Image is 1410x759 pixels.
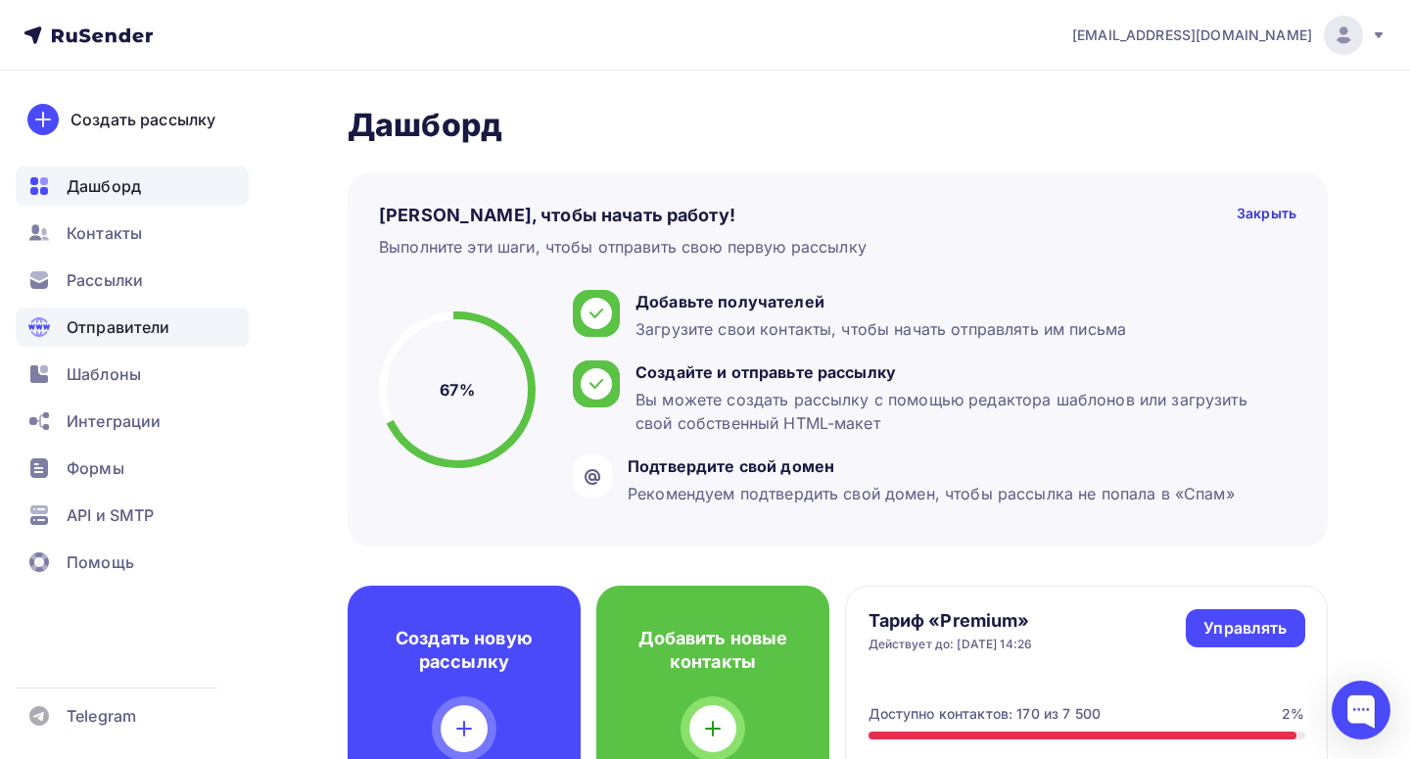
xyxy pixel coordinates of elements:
[348,106,1328,145] h2: Дашборд
[16,213,249,253] a: Контакты
[16,308,249,347] a: Отправители
[635,317,1126,341] div: Загрузите свои контакты, чтобы начать отправлять им письма
[379,627,549,674] h4: Создать новую рассылку
[67,409,161,433] span: Интеграции
[67,503,154,527] span: API и SMTP
[16,166,249,206] a: Дашборд
[16,261,249,300] a: Рассылки
[635,388,1287,435] div: Вы можете создать рассылку с помощью редактора шаблонов или загрузить свой собственный HTML-макет
[1203,617,1287,640] div: Управлять
[16,355,249,394] a: Шаблоны
[67,174,141,198] span: Дашборд
[1072,25,1312,45] span: [EMAIL_ADDRESS][DOMAIN_NAME]
[67,268,143,292] span: Рассылки
[440,378,474,402] h5: 67%
[635,360,1287,384] div: Создайте и отправьте рассылку
[67,315,170,339] span: Отправители
[379,235,867,259] div: Выполните эти шаги, чтобы отправить свою первую рассылку
[379,204,735,227] h4: [PERSON_NAME], чтобы начать работу!
[628,627,798,674] h4: Добавить новые контакты
[67,362,141,386] span: Шаблоны
[67,456,124,480] span: Формы
[869,704,1101,724] div: Доступно контактов: 170 из 7 500
[70,108,215,131] div: Создать рассылку
[628,482,1235,505] div: Рекомендуем подтвердить свой домен, чтобы рассылка не попала в «Спам»
[67,550,134,574] span: Помощь
[628,454,1235,478] div: Подтвердите свой домен
[869,609,1033,633] h4: Тариф «Premium»
[1072,16,1386,55] a: [EMAIL_ADDRESS][DOMAIN_NAME]
[869,637,1033,652] div: Действует до: [DATE] 14:26
[67,221,142,245] span: Контакты
[16,449,249,488] a: Формы
[1282,704,1304,724] div: 2%
[635,290,1126,313] div: Добавьте получателей
[1237,204,1296,227] div: Закрыть
[67,704,136,728] span: Telegram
